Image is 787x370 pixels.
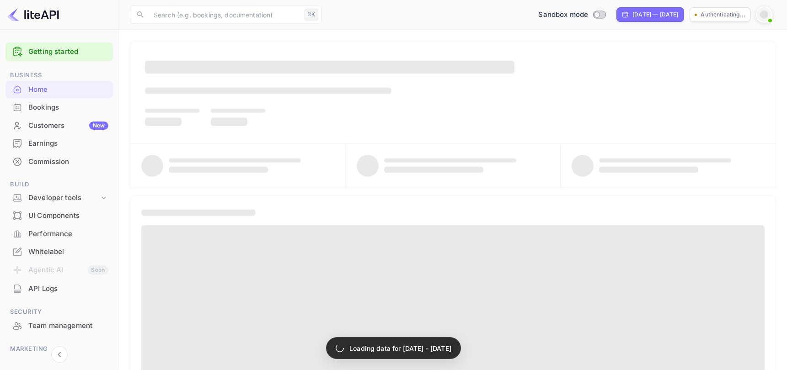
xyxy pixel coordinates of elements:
a: UI Components [5,207,113,224]
a: Whitelabel [5,243,113,260]
img: LiteAPI logo [7,7,59,22]
a: API Logs [5,280,113,297]
div: Team management [28,321,108,331]
a: Earnings [5,135,113,152]
div: Performance [5,225,113,243]
a: CustomersNew [5,117,113,134]
span: Business [5,70,113,80]
div: UI Components [28,211,108,221]
div: Bookings [28,102,108,113]
div: Getting started [5,42,113,61]
div: Team management [5,317,113,335]
div: Click to change the date range period [616,7,684,22]
div: API Logs [28,284,108,294]
span: Security [5,307,113,317]
div: Customers [28,121,108,131]
div: Bookings [5,99,113,116]
div: Performance [28,229,108,239]
div: CustomersNew [5,117,113,135]
a: Performance [5,225,113,242]
div: Developer tools [5,190,113,206]
div: Whitelabel [5,243,113,261]
span: Build [5,180,113,190]
div: New [89,122,108,130]
div: Earnings [28,138,108,149]
a: Home [5,81,113,98]
a: Commission [5,153,113,170]
div: Promo codes [28,358,108,368]
div: ⌘K [305,9,318,21]
span: Marketing [5,344,113,354]
div: Whitelabel [28,247,108,257]
input: Search (e.g. bookings, documentation) [148,5,301,24]
a: Bookings [5,99,113,116]
div: Home [5,81,113,99]
div: Commission [28,157,108,167]
p: Loading data for [DATE] - [DATE] [349,344,451,353]
a: Getting started [28,47,108,57]
div: Developer tools [28,193,99,203]
div: API Logs [5,280,113,298]
div: UI Components [5,207,113,225]
div: Switch to Production mode [535,10,609,20]
div: Commission [5,153,113,171]
div: Earnings [5,135,113,153]
p: Authenticating... [701,11,745,19]
div: [DATE] — [DATE] [632,11,678,19]
a: Team management [5,317,113,334]
button: Collapse navigation [51,346,68,363]
div: Home [28,85,108,95]
span: Sandbox mode [538,10,588,20]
